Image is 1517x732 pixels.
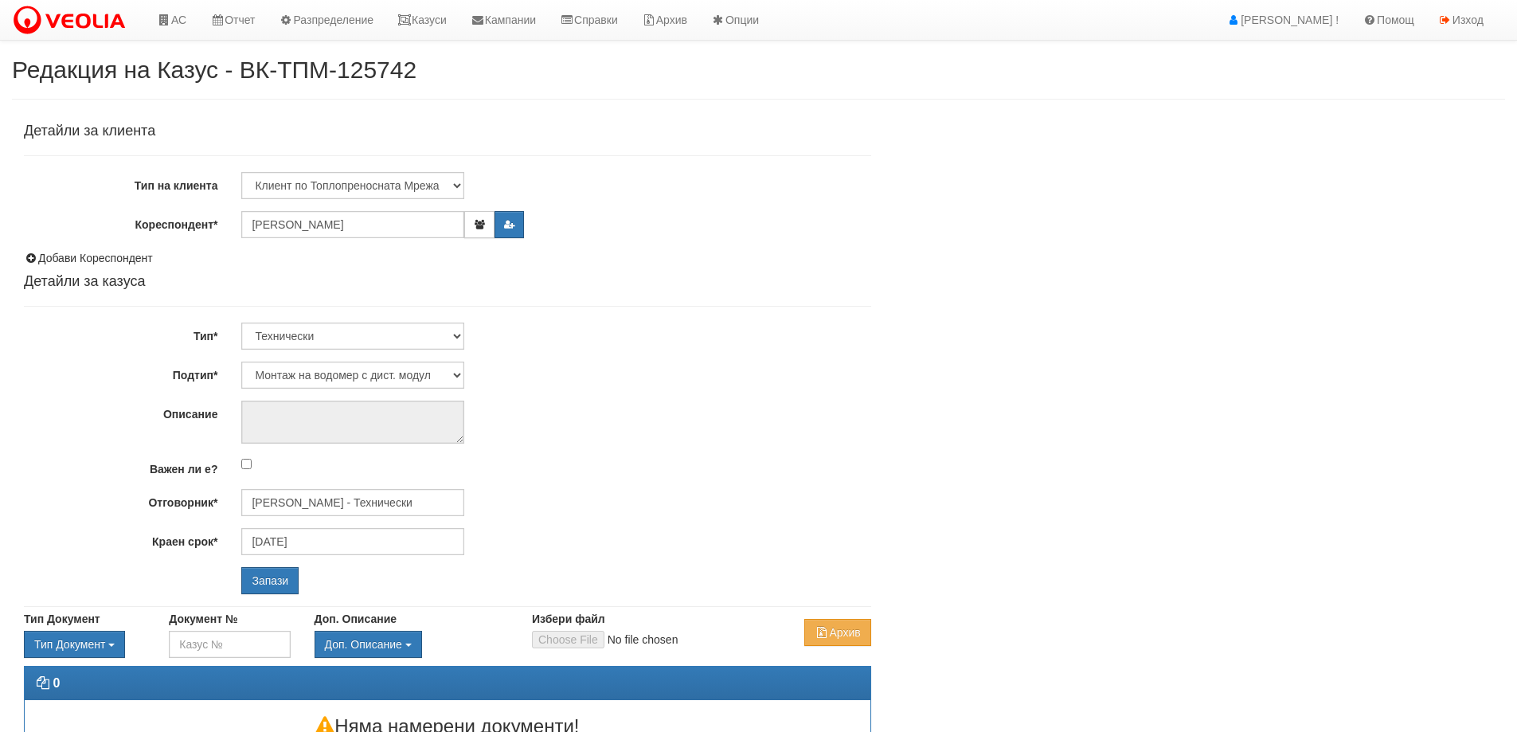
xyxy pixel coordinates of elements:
input: ЕГН/Име/Адрес/Аб.№/Парт.№/Тел./Email [241,211,464,238]
label: Кореспондент* [12,211,229,233]
span: Доп. Описание [325,638,402,651]
label: Тип на клиента [12,172,229,194]
h4: Детайли за клиента [24,123,871,139]
h2: Редакция на Казус - ВК-ТПМ-125742 [12,57,1505,83]
button: Архив [804,619,870,646]
label: Важен ли е? [12,456,229,477]
div: Добави Кореспондент [24,250,871,266]
input: Запази [241,567,299,594]
button: Тип Документ [24,631,125,658]
label: Тип Документ [24,611,100,627]
img: VeoliaLogo.png [12,4,133,37]
input: Казус № [169,631,290,658]
label: Описание [12,401,229,422]
label: Подтип* [12,362,229,383]
strong: 0 [53,676,60,690]
input: Търсене по Име / Имейл [241,489,464,516]
label: Краен срок* [12,528,229,550]
button: Доп. Описание [315,631,422,658]
label: Отговорник* [12,489,229,511]
h4: Детайли за казуса [24,274,871,290]
span: Тип Документ [34,638,105,651]
div: Двоен клик, за изчистване на избраната стойност. [24,631,145,658]
label: Документ № [169,611,237,627]
label: Избери файл [532,611,605,627]
label: Доп. Описание [315,611,397,627]
div: Двоен клик, за изчистване на избраната стойност. [315,631,508,658]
